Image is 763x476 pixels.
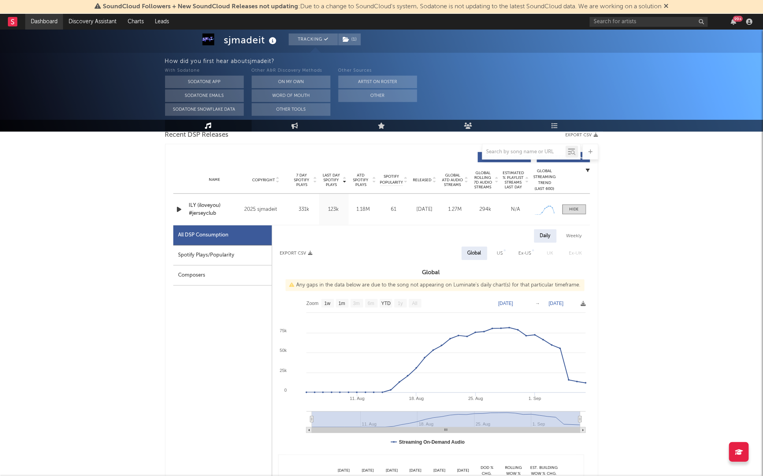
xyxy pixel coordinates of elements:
[380,206,408,214] div: 61
[286,279,585,291] div: Any gaps in the data below are due to the song not appearing on Luminate's daily chart(s) for tha...
[103,4,661,10] span: : Due to a change to SoundCloud's system, Sodatone is not updating to the latest SoundCloud data....
[498,301,513,306] text: [DATE]
[351,206,376,214] div: 1.18M
[321,206,347,214] div: 123k
[252,178,275,182] span: Copyright
[519,249,531,258] div: Ex-US
[353,301,360,307] text: 3m
[368,301,374,307] text: 6m
[122,14,149,30] a: Charts
[497,249,503,258] div: US
[291,206,317,214] div: 331k
[338,66,417,76] div: Other Sources
[173,225,272,245] div: All DSP Consumption
[165,103,244,116] button: Sodatone Snowflake Data
[442,206,468,214] div: 1.27M
[165,89,244,102] button: Sodatone Emails
[451,468,475,474] div: [DATE]
[165,66,244,76] div: With Sodatone
[272,268,590,277] h3: Global
[338,33,361,45] span: ( 1 )
[338,301,345,307] text: 1m
[338,89,417,102] button: Other
[252,103,330,116] button: Other Tools
[338,76,417,88] button: Artist on Roster
[189,177,241,183] div: Name
[306,301,319,307] text: Zoom
[165,130,229,140] span: Recent DSP Releases
[468,396,483,401] text: 25. Aug
[280,251,313,256] button: Export CSV
[561,229,588,243] div: Weekly
[483,149,566,155] input: Search by song name or URL
[472,171,494,190] span: Global Rolling 7D Audio Streams
[380,468,404,474] div: [DATE]
[664,4,668,10] span: Dismiss
[356,468,380,474] div: [DATE]
[468,249,481,258] div: Global
[381,301,390,307] text: YTD
[427,468,451,474] div: [DATE]
[338,33,361,45] button: (1)
[413,178,432,182] span: Released
[503,206,529,214] div: N/A
[252,89,330,102] button: Word Of Mouth
[244,205,287,214] div: 2025 sjmadeit
[252,76,330,88] button: On My Own
[350,396,364,401] text: 11. Aug
[252,66,330,76] div: Other A&R Discovery Methods
[321,173,342,187] span: Last Day Spotify Plays
[280,368,287,373] text: 25k
[404,468,428,474] div: [DATE]
[412,206,438,214] div: [DATE]
[63,14,122,30] a: Discovery Assistant
[412,301,417,307] text: All
[733,16,743,22] div: 99 +
[173,245,272,266] div: Spotify Plays/Popularity
[178,231,229,240] div: All DSP Consumption
[103,4,298,10] span: SoundCloud Followers + New SoundCloud Releases not updating
[224,33,279,46] div: sjmadeit
[280,348,287,353] text: 50k
[291,173,312,187] span: 7 Day Spotify Plays
[280,328,287,333] text: 75k
[442,173,464,187] span: Global ATD Audio Streams
[409,396,423,401] text: 18. Aug
[472,206,499,214] div: 294k
[173,266,272,286] div: Composers
[534,229,557,243] div: Daily
[149,14,175,30] a: Leads
[289,33,338,45] button: Tracking
[503,171,524,190] span: Estimated % Playlist Streams Last Day
[332,468,356,474] div: [DATE]
[351,173,371,187] span: ATD Spotify Plays
[399,439,465,445] text: Streaming On-Demand Audio
[731,19,736,25] button: 99+
[189,202,241,217] a: ILY (iloveyou) #jerseyclub
[165,76,244,88] button: Sodatone App
[533,168,557,192] div: Global Streaming Trend (Last 60D)
[398,301,403,307] text: 1y
[324,301,330,307] text: 1w
[566,133,598,138] button: Export CSV
[535,301,540,306] text: →
[549,301,564,306] text: [DATE]
[529,396,541,401] text: 1. Sep
[284,388,286,392] text: 0
[25,14,63,30] a: Dashboard
[380,174,403,186] span: Spotify Popularity
[590,17,708,27] input: Search for artists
